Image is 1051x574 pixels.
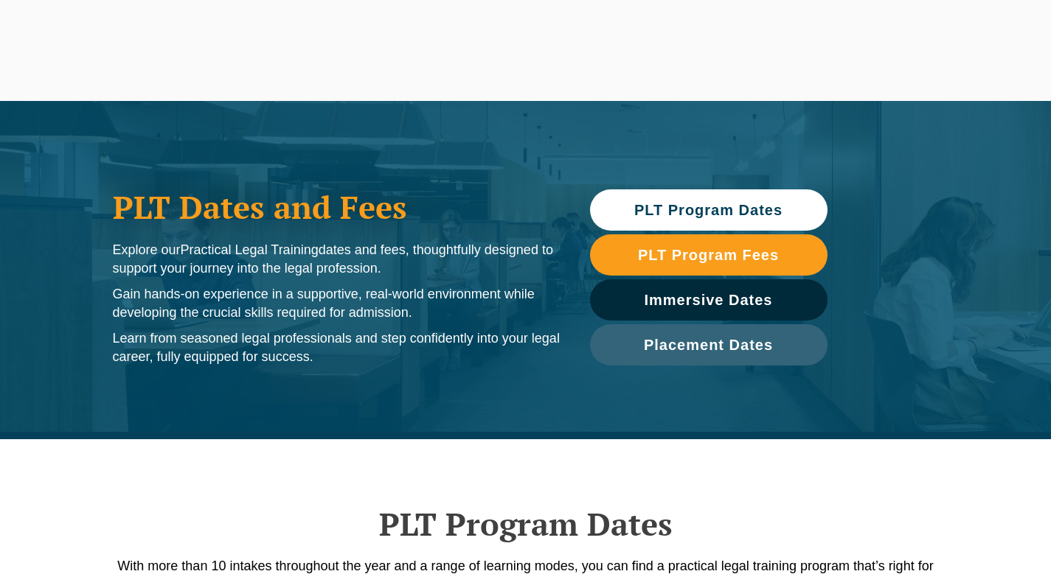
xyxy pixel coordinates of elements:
span: Practical Legal Training [181,242,319,257]
a: Immersive Dates [590,279,828,321]
a: Placement Dates [590,324,828,365]
span: PLT Program Dates [634,203,783,217]
a: PLT Program Dates [590,189,828,231]
span: Immersive Dates [645,293,773,307]
p: Gain hands-on experience in a supportive, real-world environment while developing the crucial ski... [113,285,561,322]
span: Placement Dates [644,337,773,352]
span: PLT Program Fees [638,248,779,262]
p: Learn from seasoned legal professionals and step confidently into your legal career, fully equipp... [113,329,561,366]
p: Explore our dates and fees, thoughtfully designed to support your journey into the legal profession. [113,241,561,278]
a: PLT Program Fees [590,234,828,276]
h2: PLT Program Dates [105,505,946,542]
h1: PLT Dates and Fees [113,189,561,225]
